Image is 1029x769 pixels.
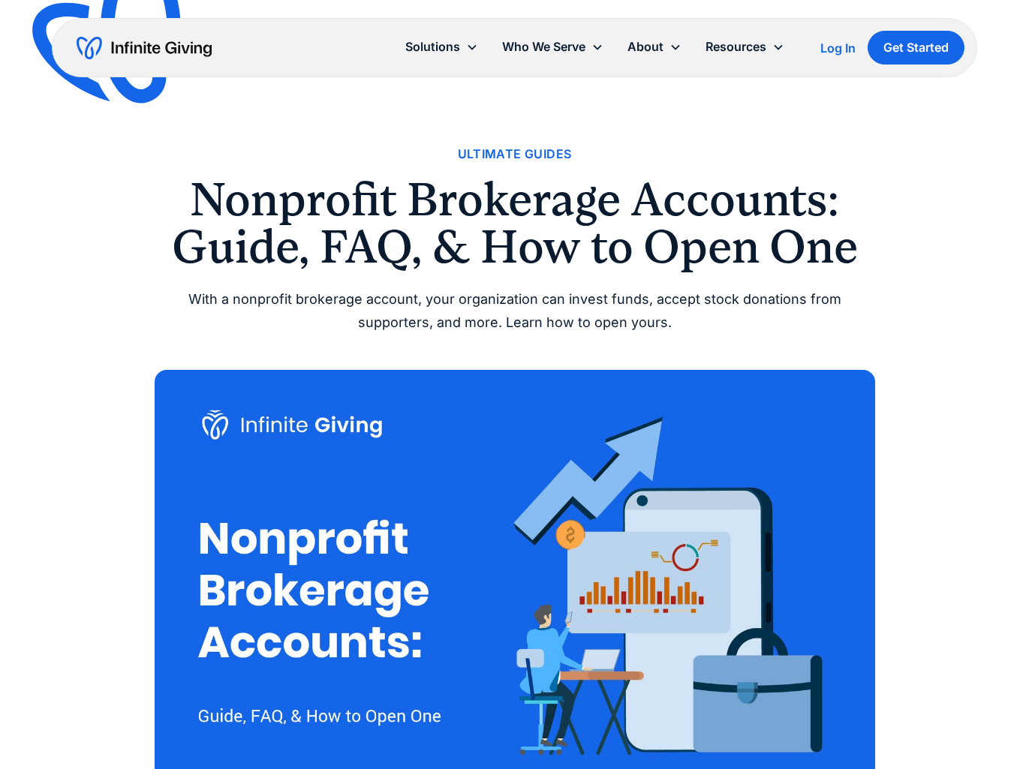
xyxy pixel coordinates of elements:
[77,36,212,60] a: home
[694,31,796,63] div: Resources
[820,39,856,57] a: Log In
[820,42,856,54] div: Log In
[706,37,766,57] div: Resources
[868,31,964,65] a: Get Started
[405,37,460,57] div: Solutions
[155,288,875,334] div: With a nonprofit brokerage account, your organization can invest funds, accept stock donations fr...
[627,37,663,57] div: About
[155,176,875,270] h1: Nonprofit Brokerage Accounts: Guide, FAQ, & How to Open One
[502,37,585,57] div: Who We Serve
[393,31,490,63] div: Solutions
[615,31,694,63] div: About
[490,31,615,63] div: Who We Serve
[458,144,572,164] a: Ultimate Guides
